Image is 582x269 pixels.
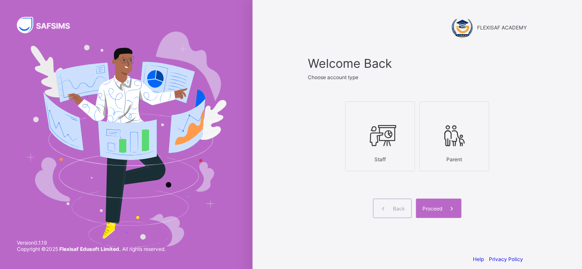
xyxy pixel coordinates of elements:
span: Choose account type [308,74,358,80]
div: Parent [424,152,485,167]
span: Copyright © 2025 All rights reserved. [17,246,166,252]
span: Back [393,205,405,212]
span: Version 0.1.19 [17,240,166,246]
div: Staff [350,152,411,167]
span: Proceed [422,205,442,212]
a: Help [473,256,484,262]
a: Privacy Policy [489,256,523,262]
img: SAFSIMS Logo [17,17,80,33]
strong: Flexisaf Edusoft Limited. [59,246,121,252]
span: Welcome Back [308,56,527,71]
span: FLEXISAF ACADEMY [477,24,527,31]
img: Hero Image [26,32,227,247]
